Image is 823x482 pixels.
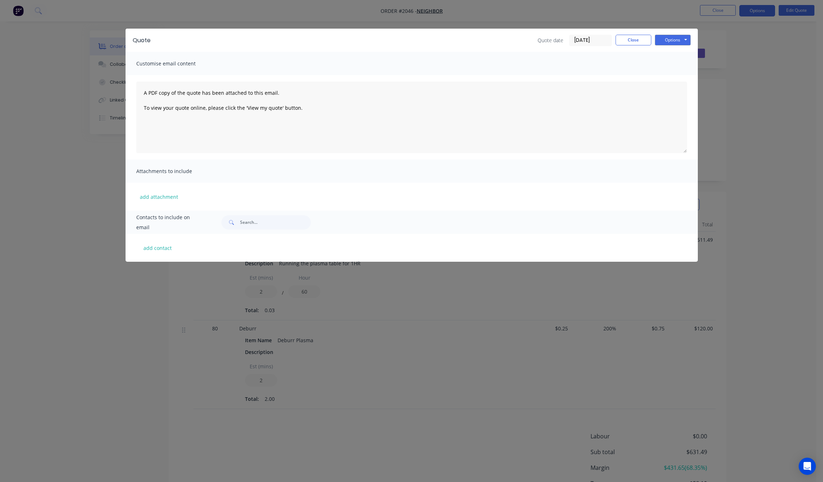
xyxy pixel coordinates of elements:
[136,82,687,153] textarea: A PDF copy of the quote has been attached to this email. To view your quote online, please click ...
[136,212,204,232] span: Contacts to include on email
[538,36,563,44] span: Quote date
[136,59,215,69] span: Customise email content
[133,36,151,45] div: Quote
[616,35,651,45] button: Close
[799,458,816,475] div: Open Intercom Messenger
[136,242,179,253] button: add contact
[655,35,691,45] button: Options
[240,215,311,230] input: Search...
[136,191,182,202] button: add attachment
[136,166,215,176] span: Attachments to include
